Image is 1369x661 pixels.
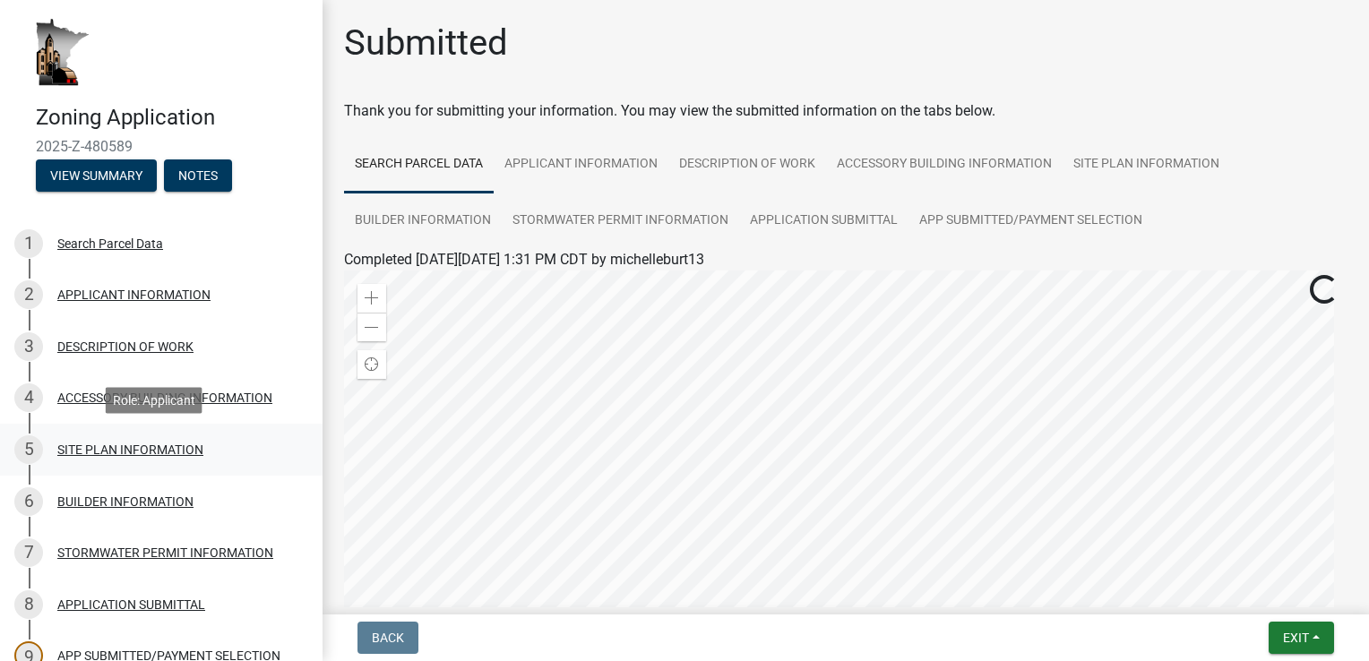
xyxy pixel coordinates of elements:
[344,21,508,64] h1: Submitted
[106,387,202,413] div: Role: Applicant
[164,169,232,184] wm-modal-confirm: Notes
[14,590,43,619] div: 8
[57,288,211,301] div: APPLICANT INFORMATION
[1269,622,1334,654] button: Exit
[908,193,1153,250] a: APP SUBMITTED/PAYMENT SELECTION
[357,284,386,313] div: Zoom in
[372,631,404,645] span: Back
[164,159,232,192] button: Notes
[57,495,194,508] div: BUILDER INFORMATION
[1063,136,1230,193] a: SITE PLAN INFORMATION
[494,136,668,193] a: APPLICANT INFORMATION
[57,237,163,250] div: Search Parcel Data
[1283,631,1309,645] span: Exit
[14,435,43,464] div: 5
[14,538,43,567] div: 7
[57,546,273,559] div: STORMWATER PERMIT INFORMATION
[826,136,1063,193] a: ACCESSORY BUILDING INFORMATION
[344,251,704,268] span: Completed [DATE][DATE] 1:31 PM CDT by michelleburt13
[57,391,272,404] div: ACCESSORY BUILDING INFORMATION
[344,136,494,193] a: Search Parcel Data
[57,340,194,353] div: DESCRIPTION OF WORK
[57,443,203,456] div: SITE PLAN INFORMATION
[739,193,908,250] a: APPLICATION SUBMITTAL
[357,622,418,654] button: Back
[36,159,157,192] button: View Summary
[36,19,90,86] img: Houston County, Minnesota
[36,138,287,155] span: 2025-Z-480589
[14,487,43,516] div: 6
[14,229,43,258] div: 1
[357,350,386,379] div: Find my location
[36,105,308,131] h4: Zoning Application
[57,598,205,611] div: APPLICATION SUBMITTAL
[668,136,826,193] a: DESCRIPTION OF WORK
[14,280,43,309] div: 2
[14,332,43,361] div: 3
[344,193,502,250] a: BUILDER INFORMATION
[502,193,739,250] a: STORMWATER PERMIT INFORMATION
[14,383,43,412] div: 4
[344,100,1347,122] div: Thank you for submitting your information. You may view the submitted information on the tabs below.
[36,169,157,184] wm-modal-confirm: Summary
[357,313,386,341] div: Zoom out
